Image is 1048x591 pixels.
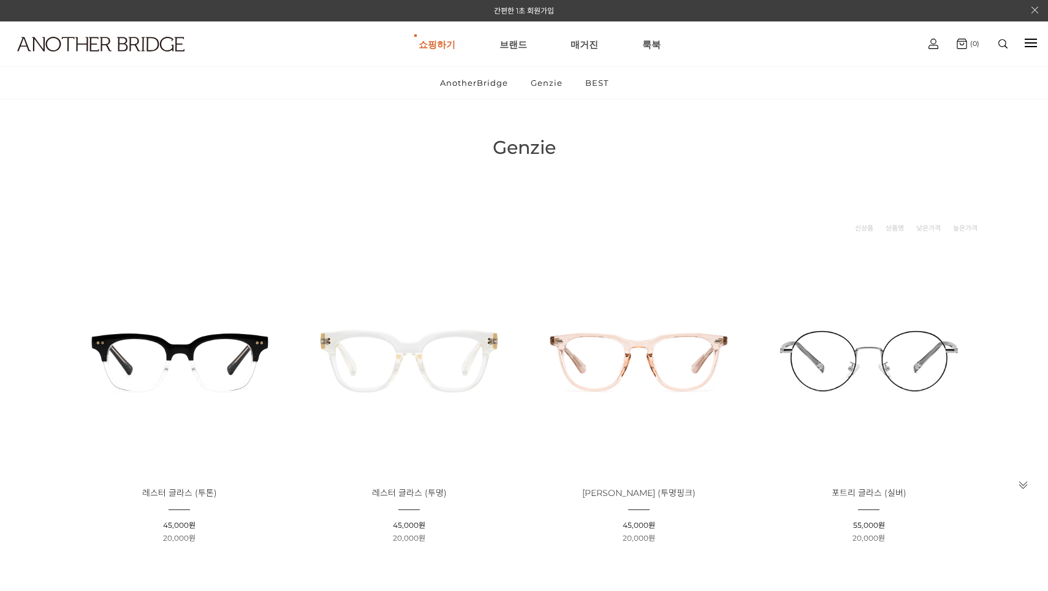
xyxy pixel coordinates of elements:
[163,520,196,530] span: 45,000원
[642,22,661,66] a: 룩북
[832,487,906,498] span: 포트리 글라스 (실버)
[928,39,938,49] img: cart
[758,250,979,471] img: 포트리 글라스 - 실버 안경 이미지
[298,250,520,471] img: 레스터 글라스 - 투명 안경 제품 이미지
[520,67,573,99] a: Genzie
[957,39,979,49] a: (0)
[372,489,447,498] a: 레스터 글라스 (투명)
[142,487,217,498] span: 레스터 글라스 (투톤)
[499,22,527,66] a: 브랜드
[853,520,885,530] span: 55,000원
[582,487,696,498] span: [PERSON_NAME] (투명핑크)
[528,250,750,471] img: 애크런 글라스 - 투명핑크 안경 제품 이미지
[6,37,164,82] a: logo
[623,520,655,530] span: 45,000원
[957,39,967,49] img: cart
[582,489,696,498] a: [PERSON_NAME] (투명핑크)
[393,533,425,543] span: 20,000원
[575,67,619,99] a: BEST
[393,520,425,530] span: 45,000원
[142,489,217,498] a: 레스터 글라스 (투톤)
[953,222,978,234] a: 높은가격
[493,136,556,159] span: Genzie
[916,222,941,234] a: 낮은가격
[17,37,184,51] img: logo
[372,487,447,498] span: 레스터 글라스 (투명)
[852,533,885,543] span: 20,000원
[69,250,290,471] img: 레스터 글라스 투톤 - 세련된 투톤 안경 제품 이미지
[494,6,554,15] a: 간편한 1초 회원가입
[430,67,518,99] a: AnotherBridge
[832,489,906,498] a: 포트리 글라스 (실버)
[571,22,598,66] a: 매거진
[623,533,655,543] span: 20,000원
[855,222,873,234] a: 신상품
[419,22,455,66] a: 쇼핑하기
[163,533,196,543] span: 20,000원
[886,222,904,234] a: 상품명
[998,39,1008,48] img: search
[967,39,979,48] span: (0)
